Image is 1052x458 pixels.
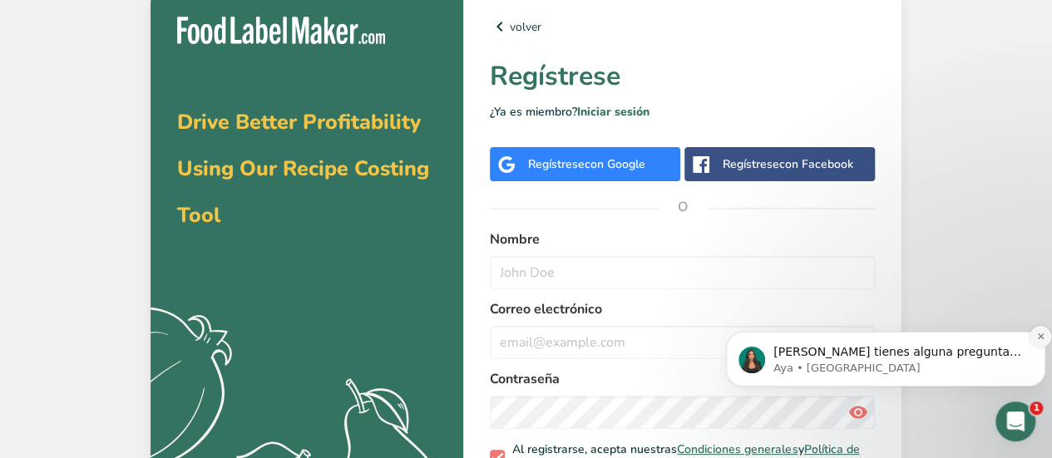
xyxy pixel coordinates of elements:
[490,57,875,96] h1: Regístrese
[490,256,875,289] input: John Doe
[490,17,875,37] a: volver
[995,401,1035,441] iframe: Intercom live chat
[658,182,708,232] span: O
[490,369,875,389] label: Contraseña
[177,17,385,44] img: Food Label Maker
[779,156,853,172] span: con Facebook
[585,156,645,172] span: con Google
[723,155,853,173] div: Regístrese
[577,104,649,120] a: Iniciar sesión
[677,441,798,457] a: Condiciones generales
[490,326,875,359] input: email@example.com
[490,299,875,319] label: Correo electrónico
[1030,401,1043,415] span: 1
[719,297,1052,413] iframe: Intercom notifications mensaje
[528,155,645,173] div: Regístrese
[490,229,875,249] label: Nombre
[490,103,875,121] p: ¿Ya es miembro?
[177,108,429,229] span: Drive Better Profitability Using Our Recipe Costing Tool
